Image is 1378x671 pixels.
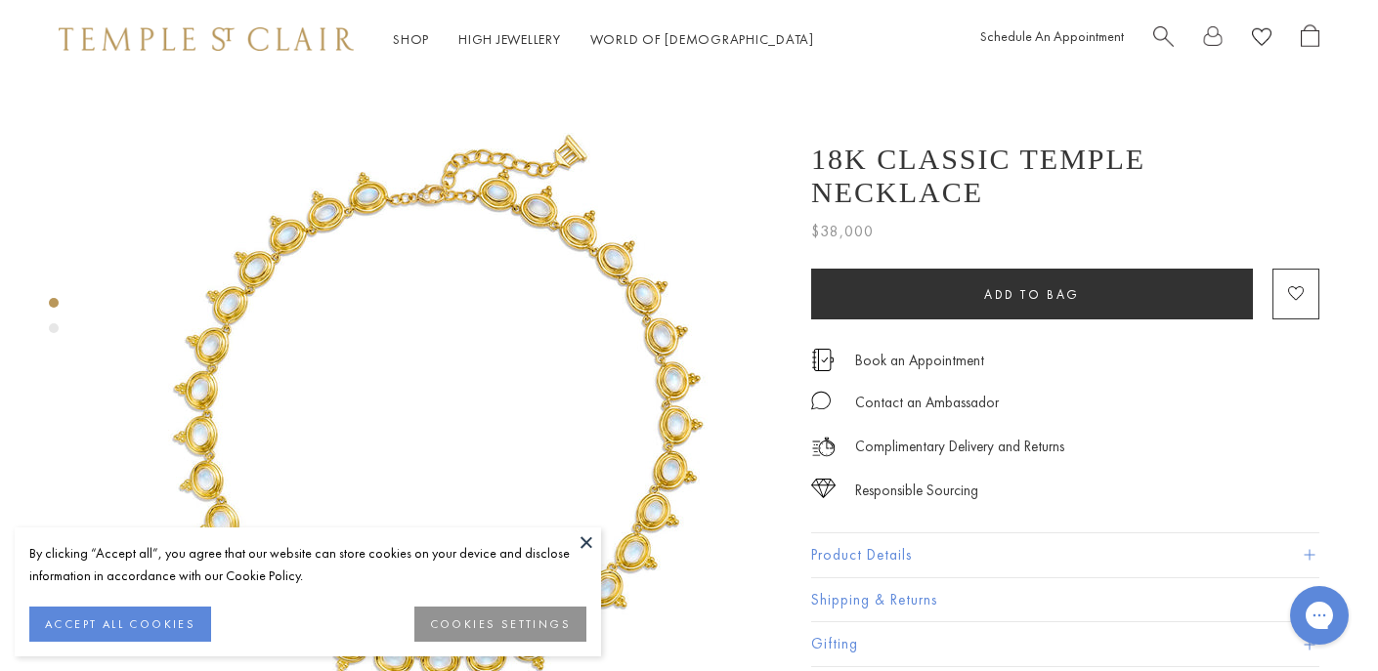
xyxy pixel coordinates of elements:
[811,479,836,498] img: icon_sourcing.svg
[414,607,586,642] button: COOKIES SETTINGS
[811,219,874,244] span: $38,000
[1301,24,1319,55] a: Open Shopping Bag
[811,269,1253,319] button: Add to bag
[1280,579,1358,651] iframe: Gorgias live chat messenger
[811,391,831,410] img: MessageIcon-01_2.svg
[980,27,1124,45] a: Schedule An Appointment
[811,435,836,459] img: icon_delivery.svg
[1252,24,1271,55] a: View Wishlist
[855,350,984,371] a: Book an Appointment
[29,542,586,587] div: By clicking “Accept all”, you agree that our website can store cookies on your device and disclos...
[811,533,1319,577] button: Product Details
[1153,24,1174,55] a: Search
[855,479,978,503] div: Responsible Sourcing
[855,435,1064,459] p: Complimentary Delivery and Returns
[49,293,59,349] div: Product gallery navigation
[59,27,354,51] img: Temple St. Clair
[811,622,1319,666] button: Gifting
[29,607,211,642] button: ACCEPT ALL COOKIES
[984,286,1080,303] span: Add to bag
[811,578,1319,622] button: Shipping & Returns
[811,349,835,371] img: icon_appointment.svg
[855,391,999,415] div: Contact an Ambassador
[393,30,429,48] a: ShopShop
[393,27,814,52] nav: Main navigation
[458,30,561,48] a: High JewelleryHigh Jewellery
[811,143,1319,209] h1: 18K Classic Temple Necklace
[590,30,814,48] a: World of [DEMOGRAPHIC_DATA]World of [DEMOGRAPHIC_DATA]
